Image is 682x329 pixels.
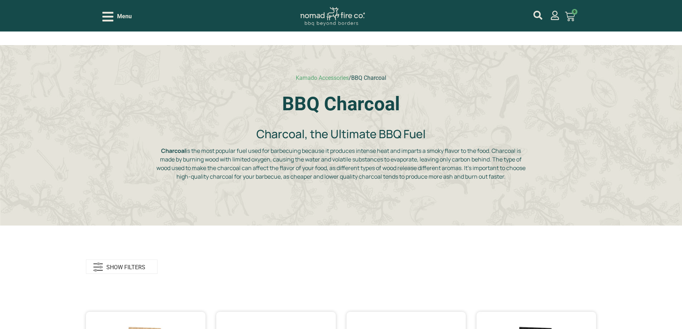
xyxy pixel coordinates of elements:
[550,11,560,20] a: mijn account
[155,127,527,141] h2: Charcoal, the Ultimate BBQ Fuel
[102,10,132,23] div: Open/Close Menu
[155,74,527,82] nav: breadcrumbs
[155,95,527,113] h1: BBQ Charcoal
[351,74,386,81] span: BBQ Charcoal
[572,9,577,15] span: 0
[300,7,365,26] img: Nomad Logo
[155,146,527,181] p: is the most popular fuel used for barbecuing because it produces intense heat and imparts a smoky...
[296,74,349,81] a: Kamado Accessories
[349,74,351,81] span: /
[117,12,132,21] span: Menu
[533,11,542,20] a: mijn account
[161,147,186,155] strong: Charcoal
[86,260,158,274] a: SHOW FILTERS
[556,7,584,26] a: 0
